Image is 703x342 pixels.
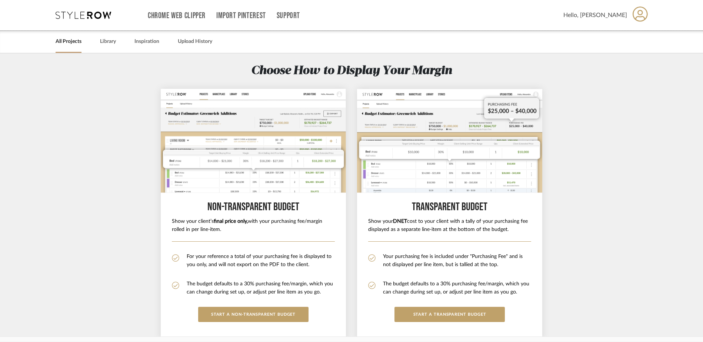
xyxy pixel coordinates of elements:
[357,89,542,193] img: transparent.png
[368,218,531,234] h6: Show your cost to your client with a tally of your purchasing fee displayed as a separate line-it...
[394,307,505,322] button: START a Transparent budget
[100,37,116,47] a: Library
[172,253,335,269] li: For your reference a total of your purchasing fee is displayed to you only, and will not export o...
[172,200,335,214] h5: Non-Transparent BUDGET
[393,219,407,224] b: DNET
[172,218,335,234] h6: Show your client’s with your purchasing fee/margin rolled in per line-item.
[161,89,346,193] img: nontransparent.png
[368,253,531,269] li: Your purchasing fee is included under "Purchasing Fee" and is not displayed per line item, but is...
[216,13,266,19] a: Import Pinterest
[134,37,159,47] a: Inspiration
[277,13,300,19] a: Support
[563,11,627,20] span: Hello, [PERSON_NAME]
[368,280,531,296] li: The budget defaults to a 30% purchasing fee/margin, which you can change during set up, or adjust...
[214,219,248,224] b: final price only,
[368,200,531,214] h5: Transparent budget
[198,307,309,322] button: START A Non-Transparent BUDGET
[172,280,335,296] li: The budget defaults to a 30% purchasing fee/margin, which you can change during set up, or adjust...
[56,37,81,47] a: All Projects
[178,37,212,47] a: Upload History
[148,13,206,19] a: Chrome Web Clipper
